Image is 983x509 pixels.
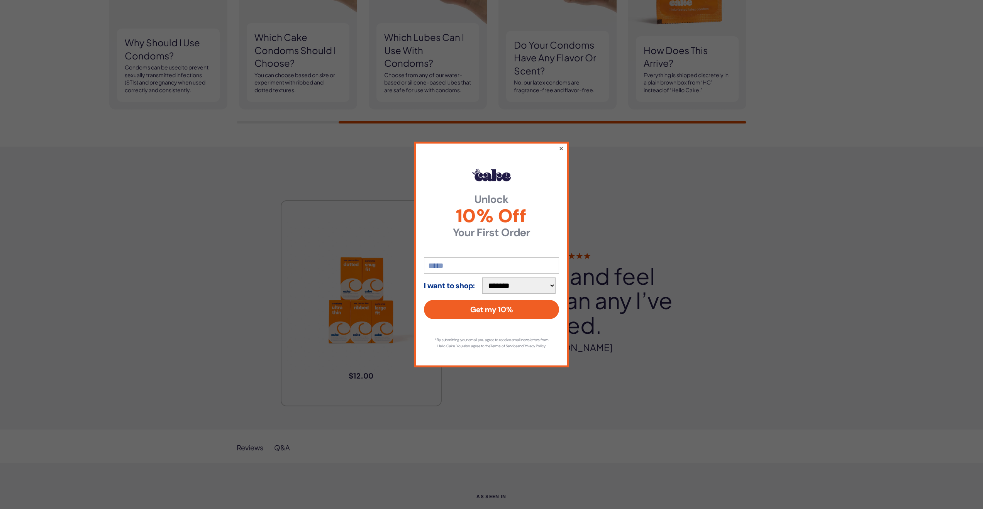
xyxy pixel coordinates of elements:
span: 10% Off [424,207,559,225]
button: Get my 10% [424,300,559,319]
strong: I want to shop: [424,281,475,290]
strong: Your First Order [424,227,559,238]
a: Terms of Service [490,343,517,348]
img: Hello Cake [472,169,511,181]
p: *By submitting your email you agree to receive email newsletters from Hello Cake. You also agree ... [432,337,551,349]
strong: Unlock [424,194,559,205]
button: × [559,144,564,153]
a: Privacy Policy [524,343,545,348]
